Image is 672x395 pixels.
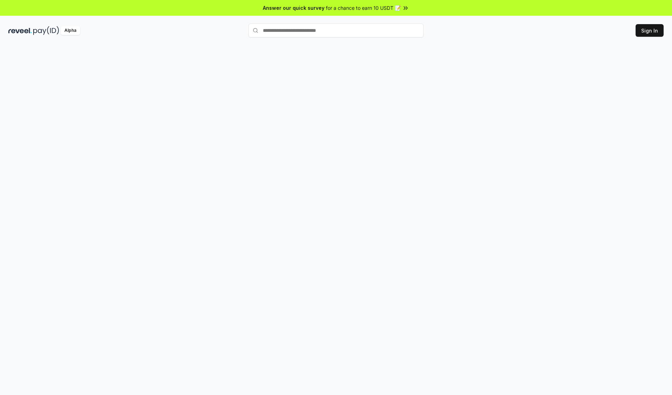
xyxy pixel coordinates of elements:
img: reveel_dark [8,26,32,35]
span: Answer our quick survey [263,4,324,12]
div: Alpha [61,26,80,35]
span: for a chance to earn 10 USDT 📝 [326,4,401,12]
button: Sign In [636,24,664,37]
img: pay_id [33,26,59,35]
